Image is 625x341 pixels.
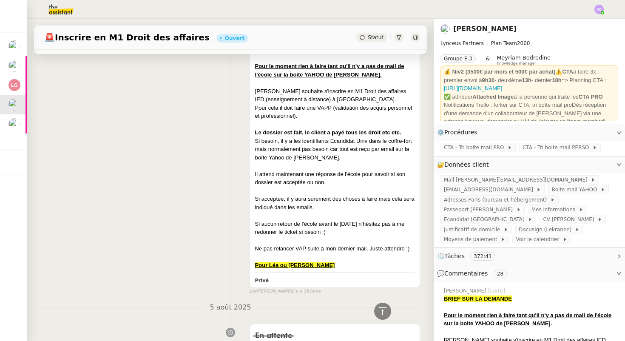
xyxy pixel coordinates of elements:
span: Boite mail YAHOO [551,185,600,194]
div: ✅ attribuer à la personne qui traite les [444,93,615,101]
span: Lynceus Partners [440,40,484,46]
strong: 18h [552,77,561,83]
strong: BRIEF SUR LA DEMANDE [444,296,512,302]
nz-tag: 28 [494,270,507,278]
span: Ecandidat [GEOGRAPHIC_DATA] [444,215,528,224]
span: Adresses Paris (bureau et hébergement) [444,196,550,204]
strong: 13h [522,77,531,83]
div: Pour cela il doit faire une VAPP (validation des acquis personnel et professionnel). [255,104,415,120]
b: Privé [255,278,269,283]
span: 2000 [517,40,530,46]
span: il y a 16 jours [292,288,321,295]
nz-tag: 372:41 [470,252,495,261]
span: En attente [255,332,292,340]
div: Si besoin, il y a les identifiants Ecandidat Univ dans le coffre-fort mais normalement pas besoin... [255,137,415,162]
span: Commentaires [444,270,488,277]
div: Il attend maintenant une réponse de l'école pour savoir si son dossier est acceptée ou non. [255,170,415,187]
span: [DATE] [488,287,507,295]
u: Pour Léa ou [PERSON_NAME] [255,262,335,268]
app-user-label: Knowledge manager [497,54,551,65]
div: Si acceptée, il y aura surement des choses à faire mais cela sera indiqué dans les emails. [255,195,415,211]
span: Inscrire en M1 Droit des affaires [44,33,210,42]
strong: 9h30 [482,77,495,83]
span: Docusign (Lekranee) [519,225,575,234]
div: Si aucun retour de l'école avant le [DATE] n'hésitez pas à me redonner le ticket si besoin :) [255,220,415,236]
span: Mail [PERSON_NAME][EMAIL_ADDRESS][DOMAIN_NAME] [444,176,591,184]
img: svg [594,5,604,14]
span: Tâches [444,253,465,259]
div: Ne pas relancer VAP suite à mon dernier mail. Juste attendre :) [255,244,415,253]
span: Mes informations [531,205,579,214]
span: ⏲️ [437,253,502,259]
img: users%2Fa6PbEmLwvGXylUqKytRPpDpAx153%2Favatar%2Ffanny.png [9,40,20,52]
span: [EMAIL_ADDRESS][DOMAIN_NAME] [444,185,536,194]
span: ⚙️ [437,128,481,137]
span: 🚨 [44,32,55,43]
span: & [486,54,490,65]
div: ⏲️Tâches 372:41 [434,248,625,264]
span: 🔐 [437,160,492,170]
div: 💬Commentaires 28 [434,265,625,282]
img: users%2FTDxDvmCjFdN3QFePFNGdQUcJcQk1%2Favatar%2F0cfb3a67-8790-4592-a9ec-92226c678442 [440,24,450,34]
div: 🔐Données client [434,156,625,173]
span: Données client [444,161,489,168]
div: Notifications Trello : forker sur CTA, tri boîte mail proDès réception d'une demande d'un collabo... [444,101,615,126]
u: Pour le moment rien à faire tant qu'il n'y a pas de mail de l'école sur la boite YAHOO de [PERSON... [255,63,404,78]
span: 💬 [437,270,510,277]
span: Voir le calendrier [516,235,562,244]
span: CV [PERSON_NAME] [543,215,597,224]
small: [PERSON_NAME] [250,288,321,295]
span: Meyriam Bedredine [497,54,551,61]
img: users%2FTDxDvmCjFdN3QFePFNGdQUcJcQk1%2Favatar%2F0cfb3a67-8790-4592-a9ec-92226c678442 [9,60,20,72]
span: CTA - Tri boite mail PERSO [523,143,592,152]
span: CTA - Tri boîte mail PRO [444,143,507,152]
div: ⚠️ à faire 3x : premier envoi à - deuxième - dernier => Planning CTA : [444,68,615,93]
a: [URL][DOMAIN_NAME] [444,85,502,91]
img: users%2FTDxDvmCjFdN3QFePFNGdQUcJcQk1%2Favatar%2F0cfb3a67-8790-4592-a9ec-92226c678442 [9,99,20,111]
span: Justificatif de domicile [444,225,503,234]
img: users%2FTDxDvmCjFdN3QFePFNGdQUcJcQk1%2Favatar%2F0cfb3a67-8790-4592-a9ec-92226c678442 [9,118,20,130]
u: Pour le moment rien à faire tant qu'il n'y a pas de mail de l'école sur la boite YAHOO de [PERSON... [444,312,611,327]
span: par [250,288,257,295]
strong: 💰 Niv2 (3500€ par mois et 500€ par achat) [444,68,555,75]
span: [PERSON_NAME] [444,287,488,295]
strong: Attached Image [472,94,514,100]
span: Plan Team [491,40,517,46]
div: ⚙️Procédures [434,124,625,141]
span: Statut [368,34,384,40]
span: Procédures [444,129,477,136]
img: svg [9,79,20,91]
strong: Le dossier est fait, le client a payé tous les droit etc etc. [255,129,401,136]
span: Knowledge manager [497,61,536,66]
span: Passeport [PERSON_NAME] [444,205,516,214]
strong: CTA [562,68,573,75]
span: Moyens de paiement [444,235,500,244]
nz-tag: Groupe E.3 [440,54,476,63]
strong: CTA PRO [579,94,603,100]
span: 5 août 2025 [203,302,258,313]
div: [PERSON_NAME] souhaite s'inscrire en M1 Droit des affaires IED (enseignement à distance) à [GEOGR... [255,87,415,104]
div: Ouvert [225,36,244,41]
a: [PERSON_NAME] [453,25,517,33]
